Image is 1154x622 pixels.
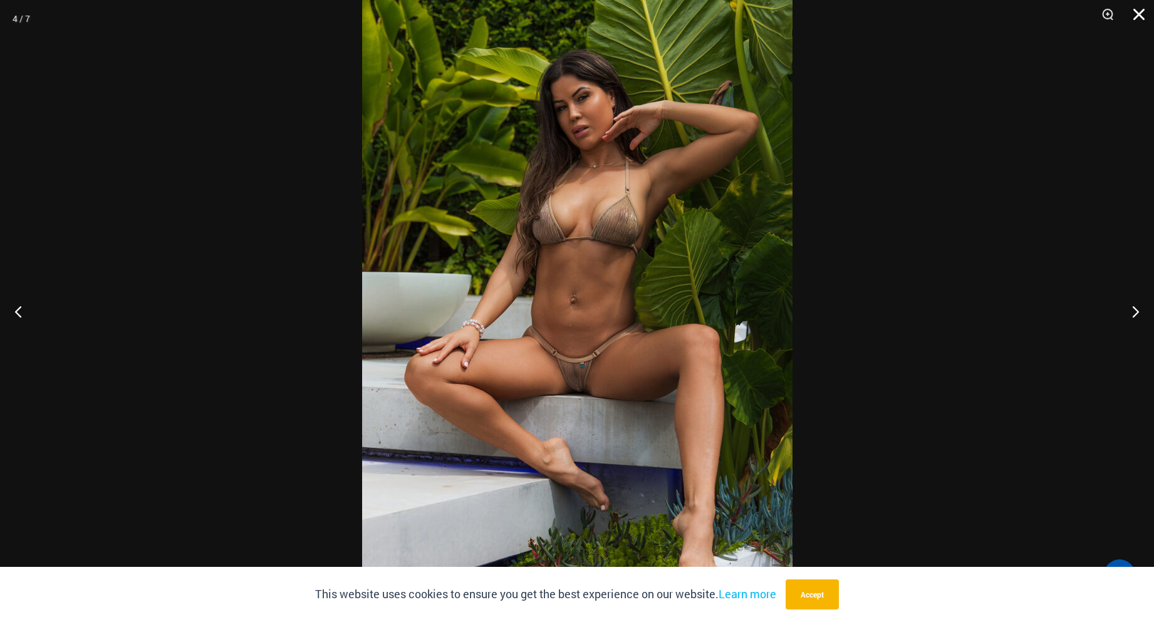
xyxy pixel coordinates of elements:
button: Accept [786,579,839,609]
div: 4 / 7 [13,9,30,28]
button: Next [1107,280,1154,343]
a: Learn more [719,586,776,601]
p: This website uses cookies to ensure you get the best experience on our website. [315,585,776,604]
